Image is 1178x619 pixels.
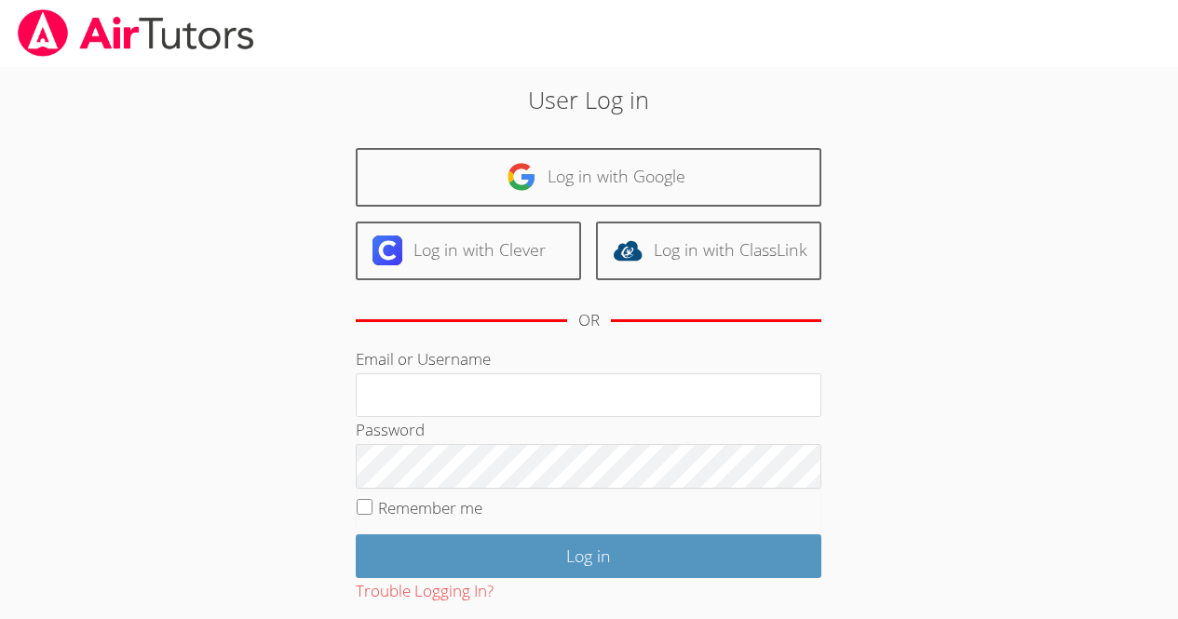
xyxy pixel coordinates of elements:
a: Log in with Google [356,148,821,207]
label: Email or Username [356,348,491,370]
button: Trouble Logging In? [356,578,494,605]
label: Remember me [378,497,482,518]
label: Password [356,419,425,440]
a: Log in with ClassLink [596,222,821,280]
img: airtutors_banner-c4298cdbf04f3fff15de1276eac7730deb9818008684d7c2e4769d2f7ddbe033.png [16,9,256,57]
a: Log in with Clever [356,222,581,280]
h2: User Log in [271,82,907,117]
img: clever-logo-6eab21bc6e7a338710f1a6ff85c0baf02591cd810cc4098c63d3a4b26e2feb20.svg [372,235,402,265]
div: OR [578,307,600,334]
input: Log in [356,534,821,578]
img: classlink-logo-d6bb404cc1216ec64c9a2012d9dc4662098be43eaf13dc465df04b49fa7ab582.svg [613,235,643,265]
img: google-logo-50288ca7cdecda66e5e0955fdab243c47b7ad437acaf1139b6f446037453330a.svg [507,162,536,192]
